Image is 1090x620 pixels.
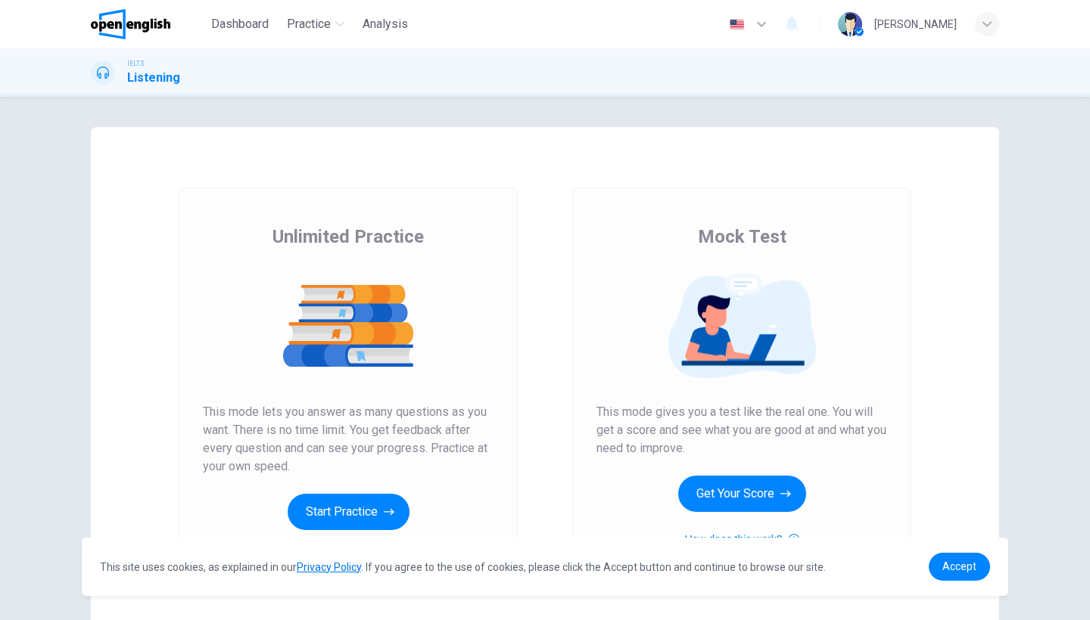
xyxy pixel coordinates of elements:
[127,69,180,87] h1: Listening
[288,494,410,530] button: Start Practice
[929,553,990,581] a: dismiss cookie message
[684,530,799,548] button: How does this work?
[942,560,976,572] span: Accept
[272,225,424,249] span: Unlimited Practice
[874,15,957,33] div: [PERSON_NAME]
[838,12,862,36] img: Profile picture
[678,476,806,512] button: Get Your Score
[203,403,494,476] span: This mode lets you answer as many questions as you want. There is no time limit. You get feedback...
[363,15,408,33] span: Analysis
[596,403,887,457] span: This mode gives you a test like the real one. You will get a score and see what you are good at a...
[297,561,361,573] a: Privacy Policy
[357,11,414,38] button: Analysis
[211,15,269,33] span: Dashboard
[205,11,275,38] button: Dashboard
[100,561,826,573] span: This site uses cookies, as explained in our . If you agree to the use of cookies, please click th...
[281,11,350,38] button: Practice
[727,19,746,30] img: en
[91,9,170,39] img: OpenEnglish logo
[698,225,786,249] span: Mock Test
[287,15,331,33] span: Practice
[82,538,1008,596] div: cookieconsent
[127,58,145,69] span: IELTS
[91,9,205,39] a: OpenEnglish logo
